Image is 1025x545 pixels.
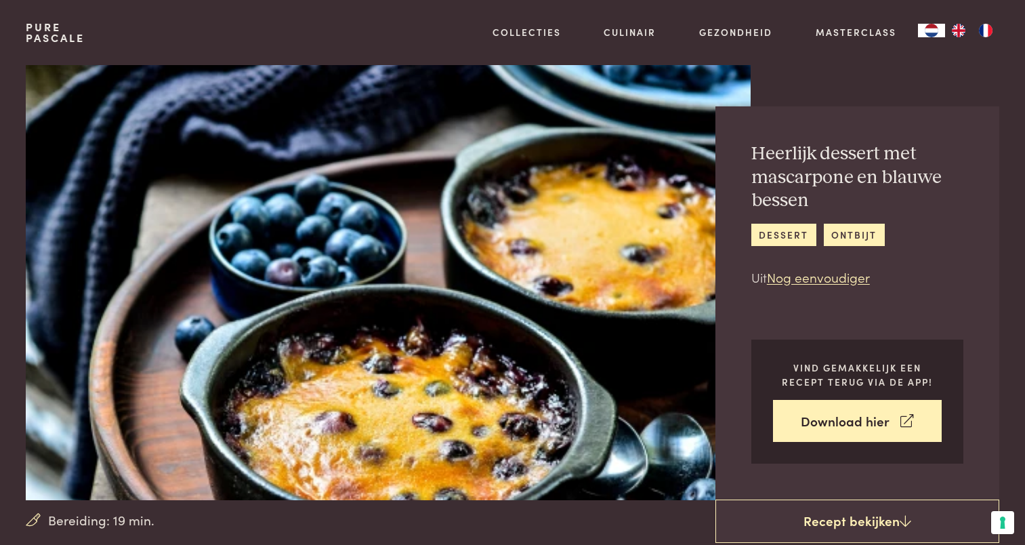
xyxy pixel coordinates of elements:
[48,510,154,530] span: Bereiding: 19 min.
[26,65,750,500] img: Heerlijk dessert met mascarpone en blauwe bessen
[26,22,85,43] a: PurePascale
[824,224,885,246] a: ontbijt
[918,24,945,37] a: NL
[604,25,656,39] a: Culinair
[816,25,896,39] a: Masterclass
[767,268,870,286] a: Nog eenvoudiger
[918,24,945,37] div: Language
[493,25,561,39] a: Collecties
[773,361,942,388] p: Vind gemakkelijk een recept terug via de app!
[699,25,772,39] a: Gezondheid
[918,24,999,37] aside: Language selected: Nederlands
[773,400,942,443] a: Download hier
[751,224,816,246] a: dessert
[751,142,963,213] h2: Heerlijk dessert met mascarpone en blauwe bessen
[991,511,1014,534] button: Uw voorkeuren voor toestemming voor trackingtechnologieën
[945,24,999,37] ul: Language list
[715,500,999,543] a: Recept bekijken
[945,24,972,37] a: EN
[972,24,999,37] a: FR
[751,268,963,287] p: Uit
